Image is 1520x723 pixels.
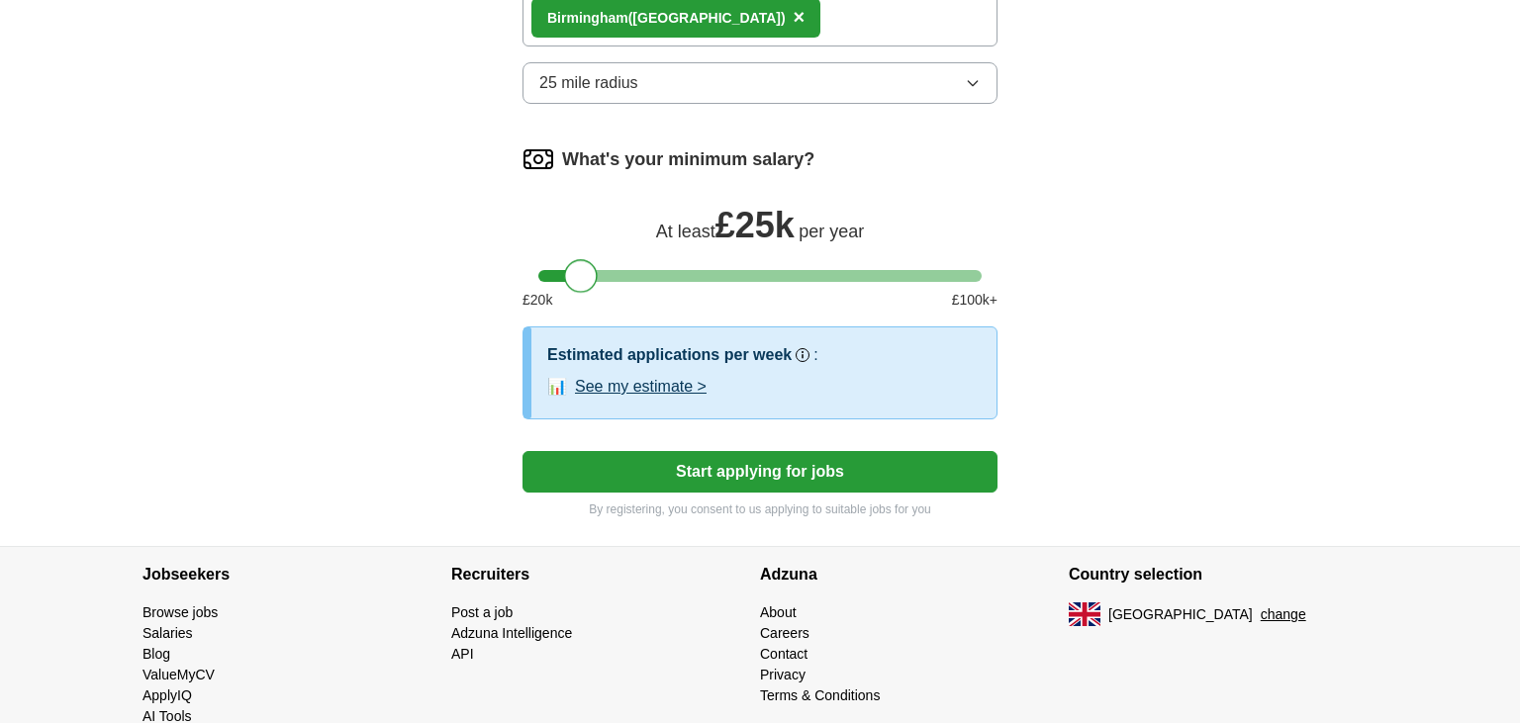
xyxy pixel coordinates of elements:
[656,222,715,241] span: At least
[547,375,567,399] span: 📊
[628,10,786,26] span: ([GEOGRAPHIC_DATA])
[760,646,807,662] a: Contact
[760,625,809,641] a: Careers
[1261,604,1306,625] button: change
[522,451,997,493] button: Start applying for jobs
[760,604,797,620] a: About
[451,625,572,641] a: Adzuna Intelligence
[547,343,792,367] h3: Estimated applications per week
[1108,604,1253,625] span: [GEOGRAPHIC_DATA]
[522,62,997,104] button: 25 mile radius
[813,343,817,367] h3: :
[142,625,193,641] a: Salaries
[715,205,795,245] span: £ 25k
[799,222,864,241] span: per year
[760,667,806,682] a: Privacy
[794,3,806,33] button: ×
[575,375,707,399] button: See my estimate >
[142,687,192,703] a: ApplyIQ
[522,143,554,175] img: salary.png
[760,687,880,703] a: Terms & Conditions
[142,604,218,620] a: Browse jobs
[794,6,806,28] span: ×
[1069,547,1377,602] h4: Country selection
[522,290,552,311] span: £ 20 k
[1069,602,1100,626] img: UK flag
[547,10,591,26] strong: Birmin
[451,646,474,662] a: API
[562,146,814,173] label: What's your minimum salary?
[539,71,638,95] span: 25 mile radius
[142,667,215,682] a: ValueMyCV
[142,646,170,662] a: Blog
[547,8,786,29] div: gham
[451,604,513,620] a: Post a job
[522,500,997,518] p: By registering, you consent to us applying to suitable jobs for you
